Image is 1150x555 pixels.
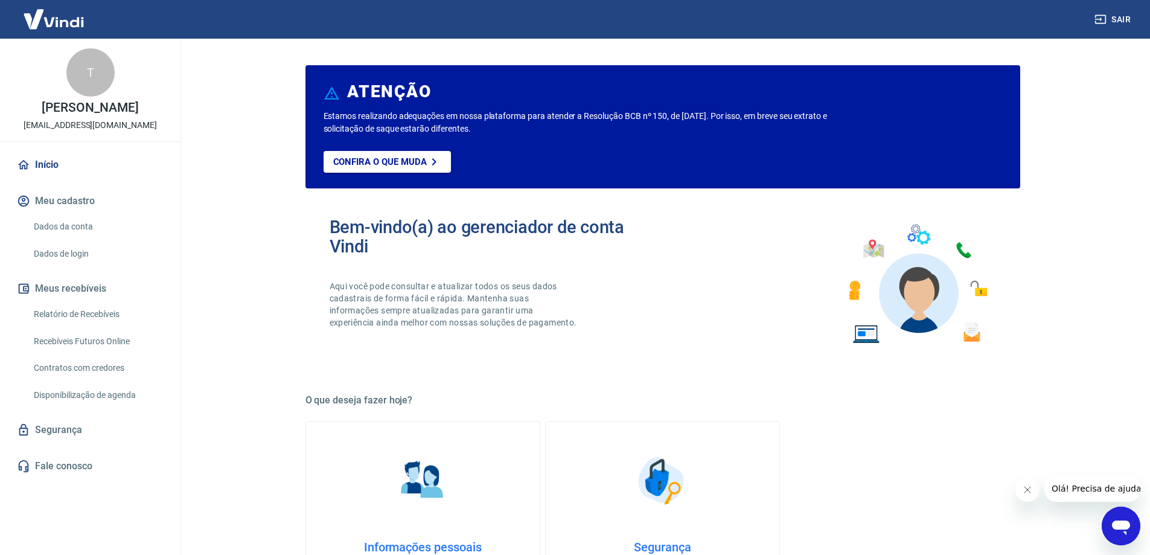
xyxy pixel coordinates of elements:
[324,151,451,173] a: Confira o que muda
[29,329,166,354] a: Recebíveis Futuros Online
[330,217,663,256] h2: Bem-vindo(a) ao gerenciador de conta Vindi
[14,188,166,214] button: Meu cadastro
[66,48,115,97] div: T
[1044,475,1140,502] iframe: Mensagem da empresa
[14,1,93,37] img: Vindi
[325,540,520,554] h4: Informações pessoais
[29,242,166,266] a: Dados de login
[29,383,166,408] a: Disponibilização de agenda
[330,280,580,329] p: Aqui você pode consultar e atualizar todos os seus dados cadastrais de forma fácil e rápida. Mant...
[14,453,166,480] a: Fale conosco
[1015,478,1040,502] iframe: Fechar mensagem
[1102,507,1140,545] iframe: Botão para abrir a janela de mensagens
[7,8,101,18] span: Olá! Precisa de ajuda?
[565,540,760,554] h4: Segurança
[392,451,453,511] img: Informações pessoais
[14,275,166,302] button: Meus recebíveis
[42,101,138,114] p: [PERSON_NAME]
[29,356,166,380] a: Contratos com credores
[14,417,166,443] a: Segurança
[24,119,157,132] p: [EMAIL_ADDRESS][DOMAIN_NAME]
[29,214,166,239] a: Dados da conta
[838,217,996,351] img: Imagem de um avatar masculino com diversos icones exemplificando as funcionalidades do gerenciado...
[29,302,166,327] a: Relatório de Recebíveis
[14,152,166,178] a: Início
[632,451,692,511] img: Segurança
[324,110,866,135] p: Estamos realizando adequações em nossa plataforma para atender a Resolução BCB nº 150, de [DATE]....
[333,156,427,167] p: Confira o que muda
[1092,8,1136,31] button: Sair
[305,394,1020,406] h5: O que deseja fazer hoje?
[347,86,431,98] h6: ATENÇÃO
